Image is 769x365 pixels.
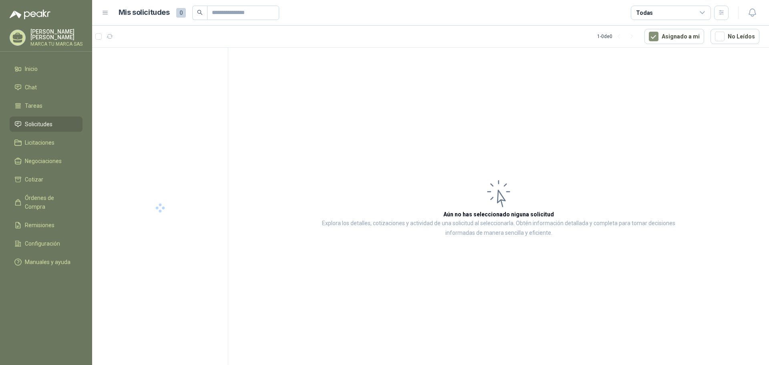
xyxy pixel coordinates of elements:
[119,7,170,18] h1: Mis solicitudes
[10,254,83,270] a: Manuales y ayuda
[25,221,54,230] span: Remisiones
[10,153,83,169] a: Negociaciones
[10,98,83,113] a: Tareas
[10,80,83,95] a: Chat
[10,135,83,150] a: Licitaciones
[10,10,50,19] img: Logo peakr
[25,175,43,184] span: Cotizar
[443,210,554,219] h3: Aún no has seleccionado niguna solicitud
[308,219,689,238] p: Explora los detalles, cotizaciones y actividad de una solicitud al seleccionarla. Obtén informaci...
[636,8,653,17] div: Todas
[25,101,42,110] span: Tareas
[10,61,83,77] a: Inicio
[10,218,83,233] a: Remisiones
[25,120,52,129] span: Solicitudes
[597,30,638,43] div: 1 - 0 de 0
[25,83,37,92] span: Chat
[25,258,70,266] span: Manuales y ayuda
[25,239,60,248] span: Configuración
[10,117,83,132] a: Solicitudes
[25,194,75,211] span: Órdenes de Compra
[25,157,62,165] span: Negociaciones
[10,172,83,187] a: Cotizar
[30,42,83,46] p: MARCA TU MARCA SAS
[25,138,54,147] span: Licitaciones
[176,8,186,18] span: 0
[711,29,759,44] button: No Leídos
[644,29,704,44] button: Asignado a mi
[10,236,83,251] a: Configuración
[25,65,38,73] span: Inicio
[10,190,83,214] a: Órdenes de Compra
[197,10,203,15] span: search
[30,29,83,40] p: [PERSON_NAME] [PERSON_NAME]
